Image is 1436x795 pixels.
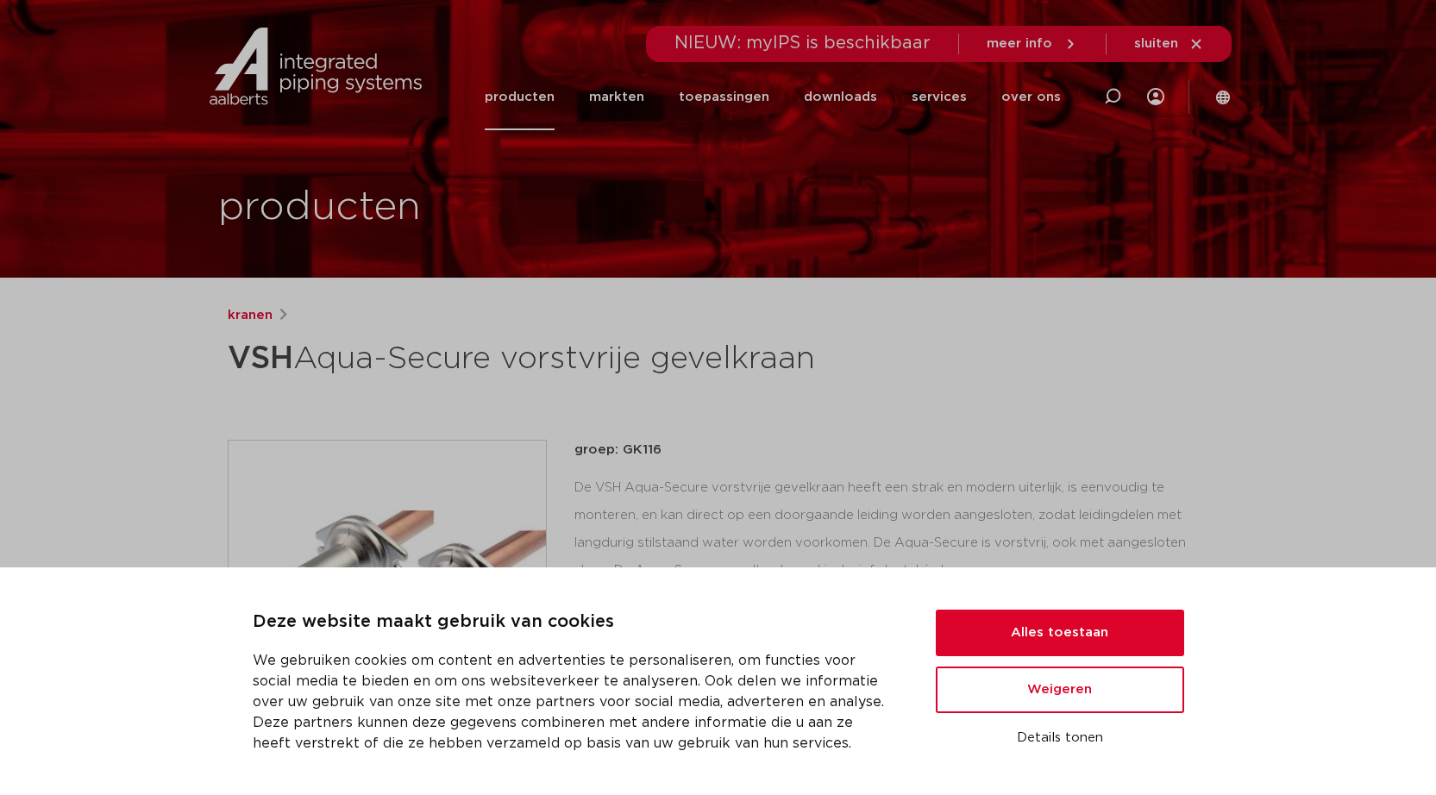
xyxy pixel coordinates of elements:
[485,64,1061,130] nav: Menu
[1134,36,1204,52] a: sluiten
[589,64,644,130] a: markten
[912,64,967,130] a: services
[936,667,1184,713] button: Weigeren
[1001,64,1061,130] a: over ons
[574,440,1209,460] p: groep: GK116
[253,609,894,636] p: Deze website maakt gebruik van cookies
[228,333,875,385] h1: Aqua-Secure vorstvrije gevelkraan
[987,37,1052,50] span: meer info
[936,723,1184,753] button: Details tonen
[485,64,555,130] a: producten
[804,64,877,130] a: downloads
[936,610,1184,656] button: Alles toestaan
[253,650,894,754] p: We gebruiken cookies om content en advertenties te personaliseren, om functies voor social media ...
[574,474,1209,647] div: De VSH Aqua-Secure vorstvrije gevelkraan heeft een strak en modern uiterlijk, is eenvoudig te mon...
[228,343,293,374] strong: VSH
[674,34,931,52] span: NIEUW: myIPS is beschikbaar
[218,180,421,235] h1: producten
[229,441,546,758] img: Product Image for VSH Aqua-Secure vorstvrije gevelkraan
[228,305,273,326] a: kranen
[679,64,769,130] a: toepassingen
[987,36,1078,52] a: meer info
[1134,37,1178,50] span: sluiten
